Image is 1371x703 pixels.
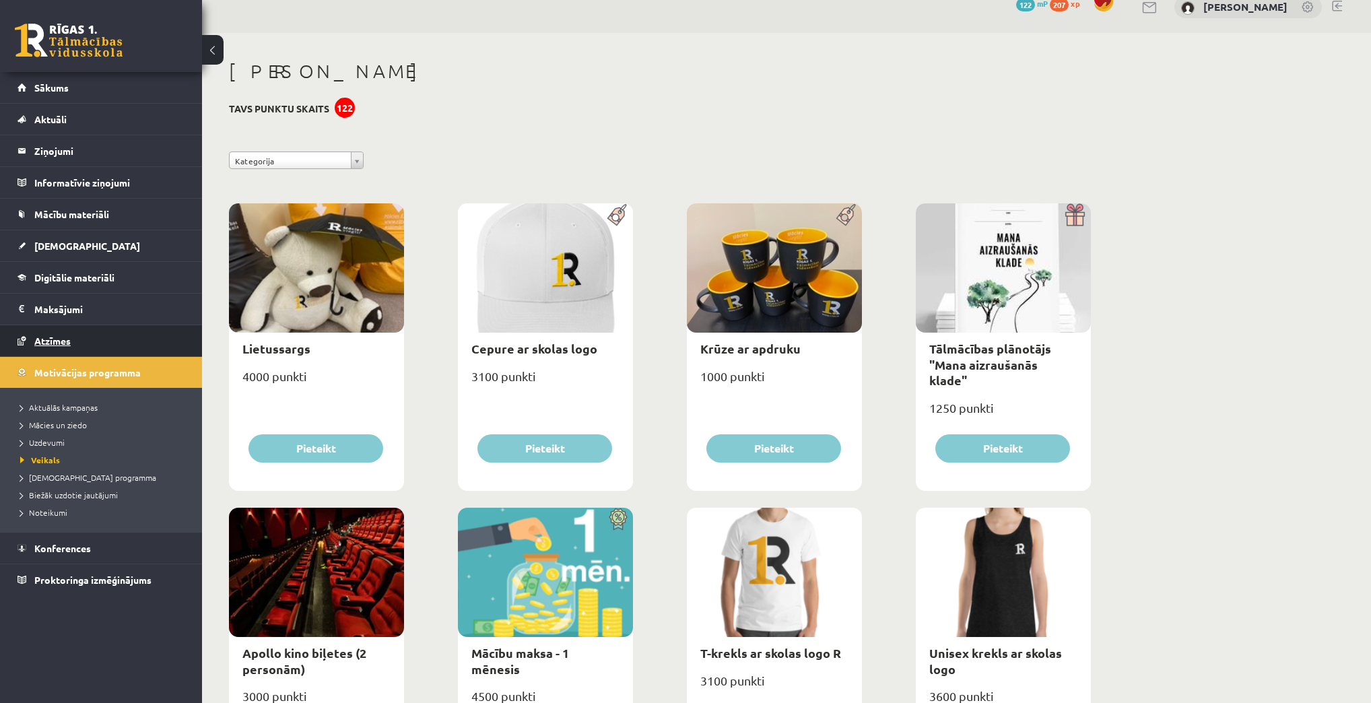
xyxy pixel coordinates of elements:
span: Motivācijas programma [34,366,141,378]
img: Populāra prece [603,203,633,226]
a: Atzīmes [18,325,185,356]
span: Mācību materiāli [34,208,109,220]
img: Dāvana ar pārsteigumu [1061,203,1091,226]
a: Apollo kino biļetes (2 personām) [242,645,366,676]
div: 3100 punkti [687,669,862,703]
a: T-krekls ar skolas logo R [700,645,841,661]
legend: Maksājumi [34,294,185,325]
legend: Ziņojumi [34,135,185,166]
a: Konferences [18,533,185,564]
a: Sākums [18,72,185,103]
img: Populāra prece [832,203,862,226]
button: Pieteikt [477,434,612,463]
a: [DEMOGRAPHIC_DATA] programma [20,471,189,483]
button: Pieteikt [248,434,383,463]
span: [DEMOGRAPHIC_DATA] [34,240,140,252]
span: Atzīmes [34,335,71,347]
a: Mācies un ziedo [20,419,189,431]
button: Pieteikt [706,434,841,463]
a: [DEMOGRAPHIC_DATA] [18,230,185,261]
a: Maksājumi [18,294,185,325]
a: Ziņojumi [18,135,185,166]
a: Mācību materiāli [18,199,185,230]
span: Kategorija [235,152,345,170]
a: Aktuāli [18,104,185,135]
a: Mācību maksa - 1 mēnesis [471,645,569,676]
a: Tālmācības plānotājs "Mana aizraušanās klade" [929,341,1051,388]
a: Cepure ar skolas logo [471,341,597,356]
button: Pieteikt [935,434,1070,463]
div: 1000 punkti [687,365,862,399]
span: Biežāk uzdotie jautājumi [20,490,118,500]
div: 1250 punkti [916,397,1091,430]
a: Biežāk uzdotie jautājumi [20,489,189,501]
span: Aktuāli [34,113,67,125]
span: [DEMOGRAPHIC_DATA] programma [20,472,156,483]
a: Motivācijas programma [18,357,185,388]
span: Sākums [34,81,69,94]
span: Aktuālās kampaņas [20,402,98,413]
a: Uzdevumi [20,436,189,448]
div: 122 [335,98,355,118]
a: Krūze ar apdruku [700,341,801,356]
span: Konferences [34,542,91,554]
div: 3100 punkti [458,365,633,399]
a: Noteikumi [20,506,189,518]
a: Informatīvie ziņojumi [18,167,185,198]
span: Noteikumi [20,507,67,518]
a: Proktoringa izmēģinājums [18,564,185,595]
a: Kategorija [229,152,364,169]
div: 4000 punkti [229,365,404,399]
a: Aktuālās kampaņas [20,401,189,413]
a: Unisex krekls ar skolas logo [929,645,1062,676]
h1: [PERSON_NAME] [229,60,1091,83]
a: Veikals [20,454,189,466]
a: Lietussargs [242,341,310,356]
a: Rīgas 1. Tālmācības vidusskola [15,24,123,57]
h3: Tavs punktu skaits [229,103,329,114]
legend: Informatīvie ziņojumi [34,167,185,198]
span: Mācies un ziedo [20,420,87,430]
img: Pāvels Grišāns [1181,1,1195,15]
img: Atlaide [603,508,633,531]
a: Digitālie materiāli [18,262,185,293]
span: Veikals [20,455,60,465]
span: Uzdevumi [20,437,65,448]
span: Digitālie materiāli [34,271,114,283]
span: Proktoringa izmēģinājums [34,574,152,586]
